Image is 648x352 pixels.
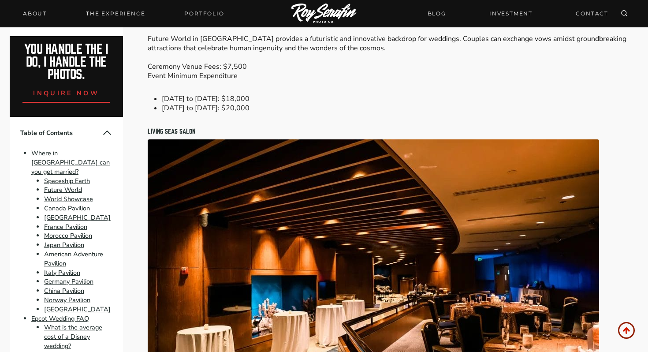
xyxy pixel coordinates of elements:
li: [DATE] to [DATE]: $20,000 [162,104,639,113]
h5: Living Seas Salon [148,127,639,136]
nav: Secondary Navigation [422,6,614,21]
a: Japan Pavilion [44,240,84,249]
h2: You handle the i do, I handle the photos. [19,43,113,81]
a: [GEOGRAPHIC_DATA] [44,305,111,314]
a: Portfolio [179,7,229,20]
a: World Showcase [44,195,93,203]
a: Epcot Wedding FAQ [31,314,89,323]
span: Table of Contents [20,128,102,138]
a: Future World [44,186,82,195]
a: China Pavilion [44,286,84,295]
nav: Primary Navigation [18,7,230,20]
button: View Search Form [618,7,630,20]
a: THE EXPERIENCE [81,7,150,20]
a: Scroll to top [618,322,635,339]
a: Norway Pavilion [44,296,90,304]
a: Canada Pavilion [44,204,90,213]
a: [GEOGRAPHIC_DATA] [44,213,111,222]
a: Where in [GEOGRAPHIC_DATA] can you get married? [31,149,110,176]
a: About [18,7,52,20]
p: Future World in [GEOGRAPHIC_DATA] provides a futuristic and innovative backdrop for weddings. Cou... [148,34,639,80]
li: [DATE] to [DATE]: $18,000 [162,94,639,104]
a: What is the average cost of a Disney wedding? [44,323,102,351]
button: Collapse Table of Contents [102,127,112,138]
a: France Pavilion [44,222,87,231]
a: Italy Pavilion [44,268,80,277]
a: CONTACT [570,6,614,21]
a: Germany Pavilion [44,277,93,286]
span: inquire now [33,89,99,97]
a: American Adventure Pavilion [44,250,103,268]
a: INVESTMENT [484,6,538,21]
a: Morocco Pavilion [44,232,92,240]
a: Spaceship Earth [44,176,90,185]
a: inquire now [22,81,110,103]
a: BLOG [422,6,451,21]
img: Logo of Roy Serafin Photo Co., featuring stylized text in white on a light background, representi... [291,4,357,24]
